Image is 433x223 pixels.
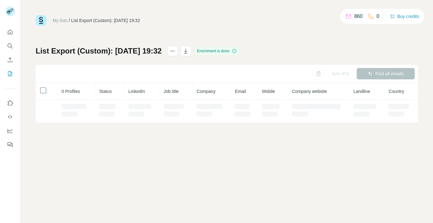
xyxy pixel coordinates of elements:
[377,13,379,20] p: 0
[69,17,70,24] li: /
[5,68,15,79] button: My lists
[262,89,275,94] span: Mobile
[61,89,80,94] span: 0 Profiles
[36,46,162,56] h1: List Export (Custom): [DATE] 19:32
[196,89,215,94] span: Company
[99,89,112,94] span: Status
[5,139,15,150] button: Feedback
[354,89,370,94] span: Landline
[128,89,145,94] span: LinkedIn
[71,17,140,24] div: List Export (Custom): [DATE] 19:32
[36,15,46,26] img: Surfe Logo
[5,97,15,109] button: Use Surfe on LinkedIn
[354,13,363,20] p: 860
[53,18,67,23] a: My lists
[5,40,15,52] button: Search
[164,89,179,94] span: Job title
[235,89,246,94] span: Email
[390,12,419,21] button: Buy credits
[5,26,15,38] button: Quick start
[5,54,15,66] button: Enrich CSV
[167,46,178,56] button: actions
[195,47,239,55] div: Enrichment is done
[389,89,404,94] span: Country
[292,89,327,94] span: Company website
[5,125,15,136] button: Dashboard
[5,111,15,123] button: Use Surfe API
